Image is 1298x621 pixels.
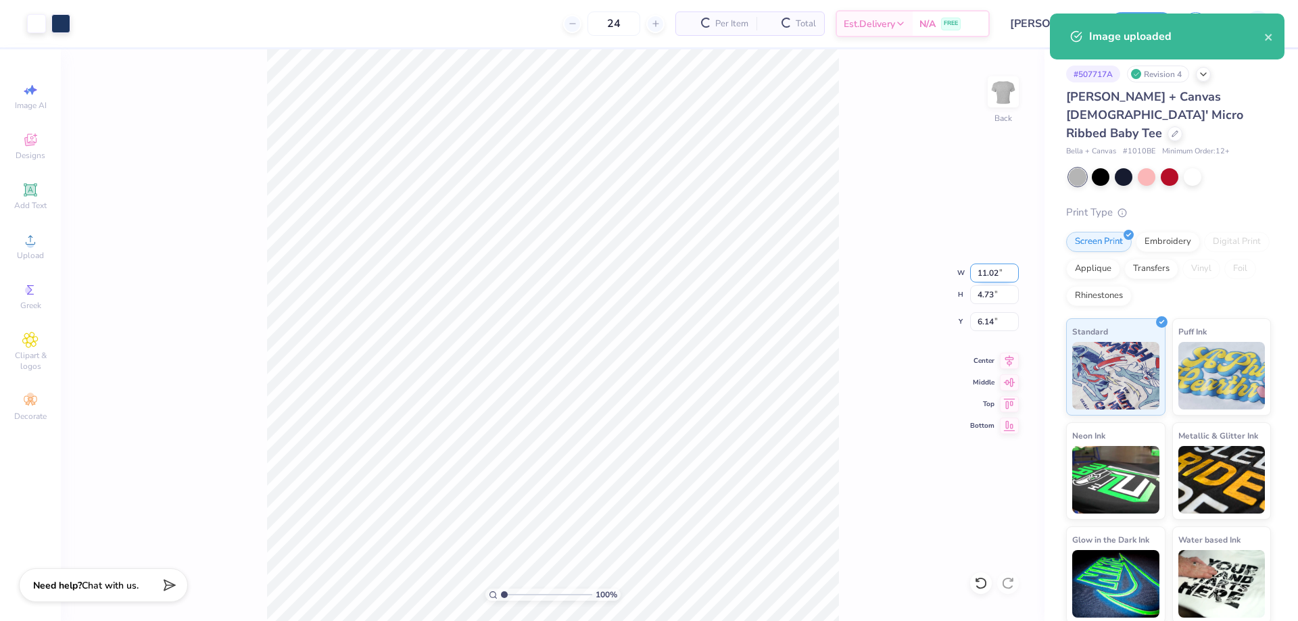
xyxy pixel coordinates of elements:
[1066,232,1132,252] div: Screen Print
[587,11,640,36] input: – –
[7,350,54,372] span: Clipart & logos
[14,411,47,422] span: Decorate
[1124,259,1178,279] div: Transfers
[919,17,936,31] span: N/A
[1178,446,1266,514] img: Metallic & Glitter Ink
[1066,259,1120,279] div: Applique
[990,78,1017,105] img: Back
[970,421,994,430] span: Bottom
[1066,89,1243,141] span: [PERSON_NAME] + Canvas [DEMOGRAPHIC_DATA]' Micro Ribbed Baby Tee
[1204,232,1270,252] div: Digital Print
[1264,28,1274,45] button: close
[1072,428,1105,443] span: Neon Ink
[1178,428,1258,443] span: Metallic & Glitter Ink
[970,399,994,409] span: Top
[1072,342,1159,409] img: Standard
[970,378,994,387] span: Middle
[1066,286,1132,306] div: Rhinestones
[14,200,47,211] span: Add Text
[1072,324,1108,339] span: Standard
[994,112,1012,124] div: Back
[1089,28,1264,45] div: Image uploaded
[1066,146,1116,157] span: Bella + Canvas
[1066,205,1271,220] div: Print Type
[1178,342,1266,409] img: Puff Ink
[17,250,44,261] span: Upload
[20,300,41,311] span: Greek
[1136,232,1200,252] div: Embroidery
[970,356,994,366] span: Center
[1072,550,1159,618] img: Glow in the Dark Ink
[596,589,617,601] span: 100 %
[1072,446,1159,514] img: Neon Ink
[1182,259,1220,279] div: Vinyl
[796,17,816,31] span: Total
[1178,324,1207,339] span: Puff Ink
[944,19,958,28] span: FREE
[1072,532,1149,547] span: Glow in the Dark Ink
[1162,146,1230,157] span: Minimum Order: 12 +
[15,100,47,111] span: Image AI
[844,17,895,31] span: Est. Delivery
[16,150,45,161] span: Designs
[1178,550,1266,618] img: Water based Ink
[715,17,748,31] span: Per Item
[33,579,82,592] strong: Need help?
[1178,532,1241,547] span: Water based Ink
[1224,259,1256,279] div: Foil
[82,579,139,592] span: Chat with us.
[1066,66,1120,82] div: # 507717A
[1123,146,1155,157] span: # 1010BE
[1127,66,1189,82] div: Revision 4
[1000,10,1099,37] input: Untitled Design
